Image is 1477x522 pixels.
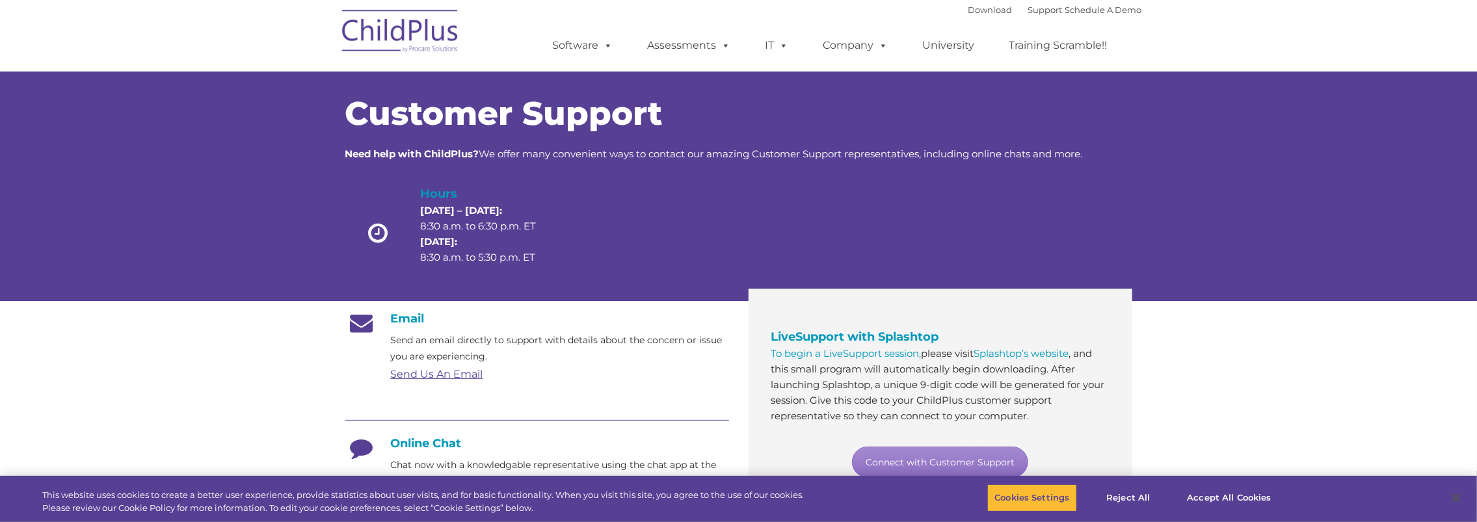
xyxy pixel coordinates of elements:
[852,447,1028,478] a: Connect with Customer Support
[420,235,457,248] strong: [DATE]:
[345,148,1083,160] span: We offer many convenient ways to contact our amazing Customer Support representatives, including ...
[336,1,466,66] img: ChildPlus by Procare Solutions
[968,5,1142,15] font: |
[1065,5,1142,15] a: Schedule A Demo
[996,33,1121,59] a: Training Scramble!!
[810,33,901,59] a: Company
[968,5,1013,15] a: Download
[391,457,729,489] p: Chat now with a knowledgable representative using the chat app at the bottom right.
[752,33,802,59] a: IT
[987,484,1076,512] button: Cookies Settings
[420,204,502,216] strong: [DATE] – [DATE]:
[635,33,744,59] a: Assessments
[771,347,922,359] a: To begin a LiveSupport session,
[391,332,729,365] p: Send an email directly to support with details about the concern or issue you are experiencing.
[420,185,558,203] h4: Hours
[1028,5,1063,15] a: Support
[345,94,663,133] span: Customer Support
[345,311,729,326] h4: Email
[1180,484,1279,512] button: Accept All Cookies
[974,347,1069,359] a: Splashtop’s website
[420,203,558,265] p: 8:30 a.m. to 6:30 p.m. ET 8:30 a.m. to 5:30 p.m. ET
[540,33,626,59] a: Software
[771,346,1110,424] p: please visit , and this small program will automatically begin downloading. After launching Splas...
[1088,484,1169,512] button: Reject All
[1442,484,1470,512] button: Close
[345,148,479,160] strong: Need help with ChildPlus?
[345,436,729,450] h4: Online Chat
[391,368,483,380] a: Send Us An Email
[910,33,988,59] a: University
[771,330,939,344] span: LiveSupport with Splashtop
[42,489,812,514] div: This website uses cookies to create a better user experience, provide statistics about user visit...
